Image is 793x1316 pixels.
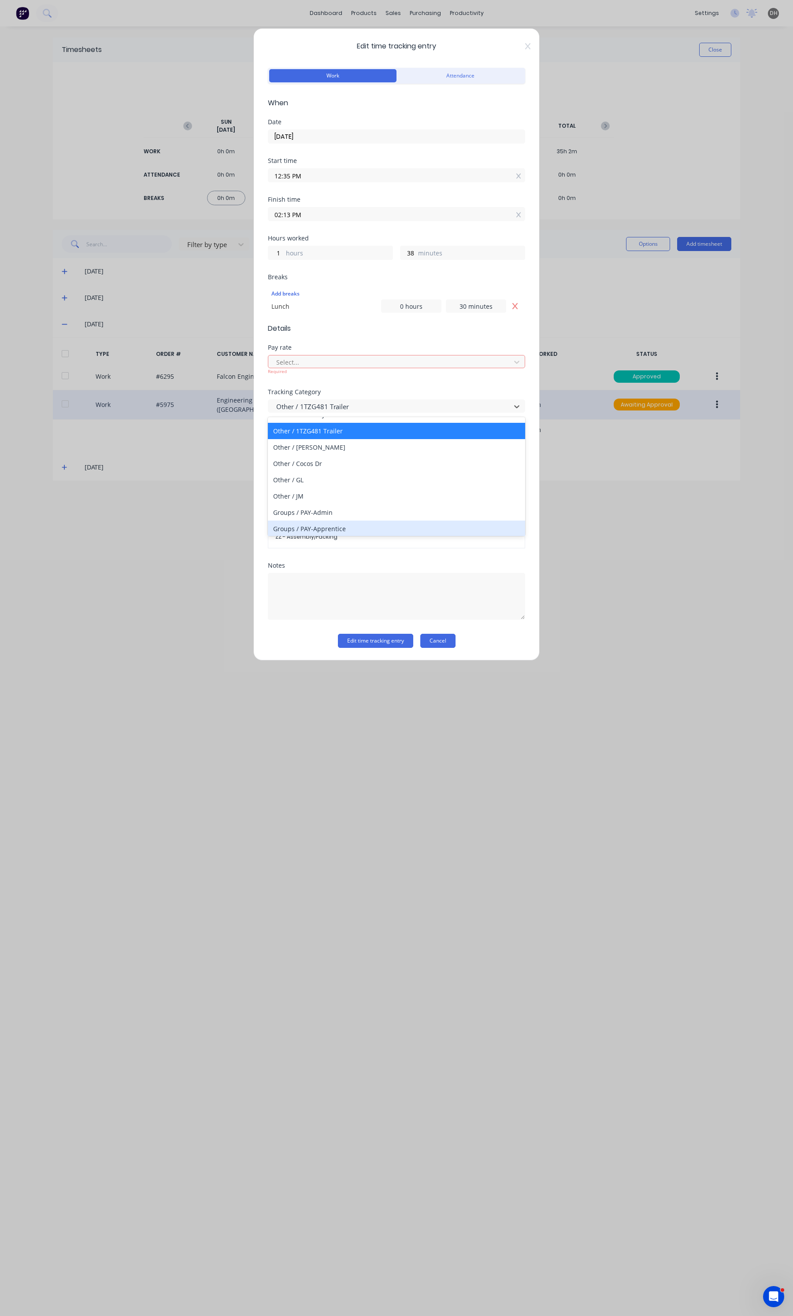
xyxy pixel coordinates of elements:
[420,634,456,648] button: Cancel
[268,119,525,125] div: Date
[338,634,413,648] button: Edit time tracking entry
[268,274,525,280] div: Breaks
[268,158,525,164] div: Start time
[268,368,525,375] div: Required
[381,299,441,313] input: 0
[286,248,393,259] label: hours
[268,504,525,521] div: Groups / PAY-Admin
[268,562,525,569] div: Notes
[268,98,525,108] span: When
[268,246,284,259] input: 0
[271,288,522,299] div: Add breaks
[268,472,525,488] div: Other / GL
[400,246,416,259] input: 0
[268,521,525,537] div: Groups / PAY-Apprentice
[268,455,525,472] div: Other / Cocos Dr
[268,196,525,203] div: Finish time
[268,41,525,52] span: Edit time tracking entry
[271,302,381,311] div: Lunch
[268,323,525,334] span: Details
[418,248,525,259] label: minutes
[446,299,506,313] input: 0
[275,533,518,541] span: ZZ - Assembly/Packing
[763,1286,784,1307] iframe: Intercom live chat
[268,439,525,455] div: Other / [PERSON_NAME]
[508,299,522,313] button: Remove Lunch
[268,389,525,395] div: Tracking Category
[268,423,525,439] div: Other / 1TZG481 Trailer
[268,344,525,351] div: Pay rate
[396,69,524,82] button: Attendance
[268,235,525,241] div: Hours worked
[269,69,396,82] button: Work
[268,488,525,504] div: Other / JM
